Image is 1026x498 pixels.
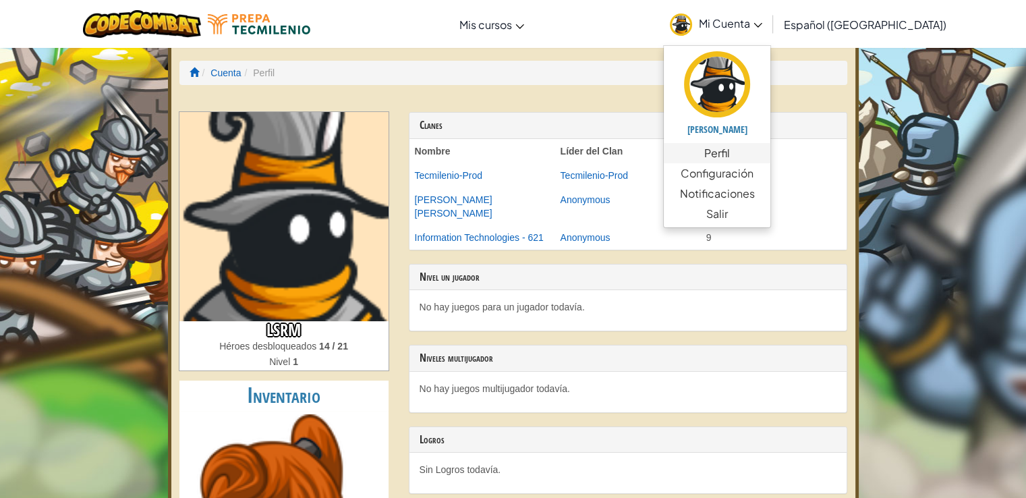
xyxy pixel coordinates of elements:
[670,13,692,36] img: avatar
[699,16,762,30] span: Mi Cuenta
[459,18,512,32] span: Mis cursos
[679,186,754,202] span: Notificaciones
[701,188,847,225] td: 169
[561,194,610,205] a: Anonymous
[420,463,836,476] p: Sin Logros todavía.
[663,3,769,45] a: Mi Cuenta
[784,18,946,32] span: Español ([GEOGRAPHIC_DATA])
[664,184,770,204] a: Notificaciones
[269,356,293,367] span: Nivel
[210,67,241,78] a: Cuenta
[179,321,389,339] h3: LSRM
[420,382,836,395] p: No hay juegos multijugador todavía.
[664,204,770,224] a: Salir
[701,139,847,163] th: Héroes
[219,341,319,352] span: Héroes desbloqueados
[420,119,836,132] h3: Clanes
[415,194,492,219] a: [PERSON_NAME] [PERSON_NAME]
[555,139,701,163] th: Líder del Clan
[701,225,847,250] td: 9
[677,124,757,134] h5: [PERSON_NAME]
[415,170,482,181] a: Tecmilenio-Prod
[453,6,531,43] a: Mis cursos
[409,139,555,163] th: Nombre
[420,434,836,446] h3: Logros
[293,356,298,367] strong: 1
[420,352,836,364] h3: Niveles multijugador
[179,381,389,411] h2: Inventario
[319,341,348,352] strong: 14 / 21
[664,49,770,143] a: [PERSON_NAME]
[561,170,628,181] a: Tecmilenio-Prod
[420,300,836,314] p: No hay juegos para un jugador todavía.
[701,163,847,188] td: 10018
[83,10,201,38] img: CodeCombat logo
[415,232,544,243] a: Information Technologies - 621
[664,163,770,184] a: Configuración
[208,14,310,34] img: Tecmilenio logo
[241,66,275,80] li: Perfil
[664,143,770,163] a: Perfil
[420,271,836,283] h3: Nivel un jugador
[684,51,750,117] img: avatar
[561,232,610,243] a: Anonymous
[777,6,953,43] a: Español ([GEOGRAPHIC_DATA])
